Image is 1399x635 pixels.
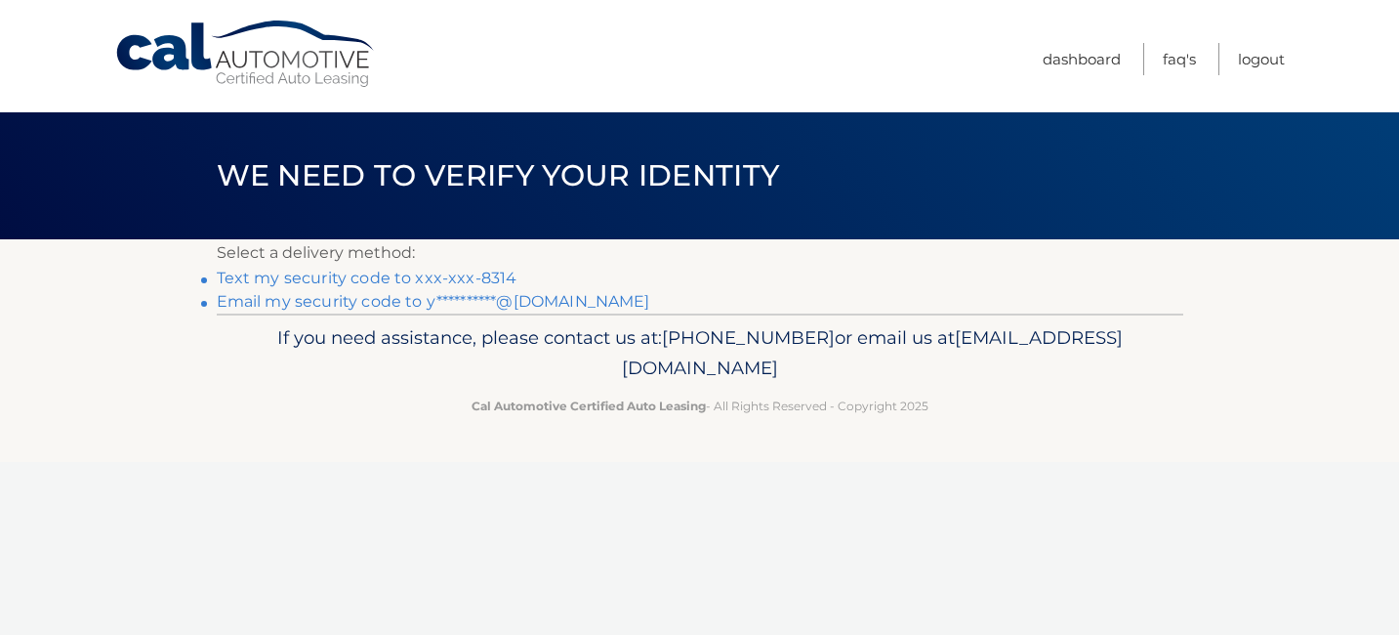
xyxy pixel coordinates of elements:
p: Select a delivery method: [217,239,1183,267]
a: FAQ's [1163,43,1196,75]
strong: Cal Automotive Certified Auto Leasing [472,399,706,413]
a: Cal Automotive [114,20,378,89]
span: [PHONE_NUMBER] [662,326,835,349]
a: Logout [1238,43,1285,75]
p: If you need assistance, please contact us at: or email us at [229,322,1171,385]
span: We need to verify your identity [217,157,780,193]
a: Email my security code to y**********@[DOMAIN_NAME] [217,292,650,311]
a: Text my security code to xxx-xxx-8314 [217,269,517,287]
p: - All Rights Reserved - Copyright 2025 [229,396,1171,416]
a: Dashboard [1043,43,1121,75]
